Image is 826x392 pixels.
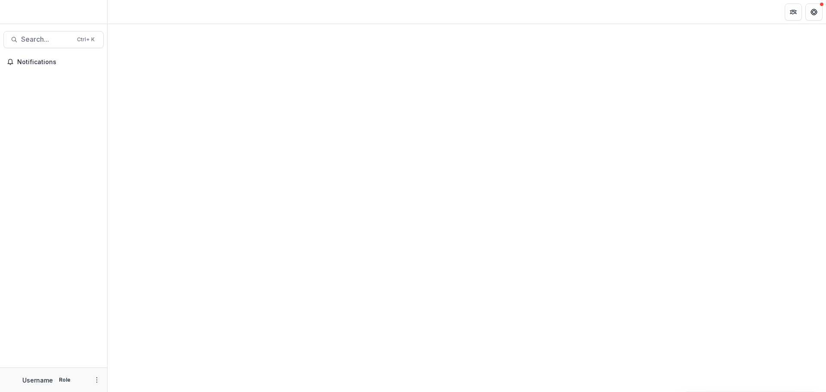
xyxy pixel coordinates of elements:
button: More [92,375,102,385]
button: Partners [785,3,802,21]
span: Notifications [17,59,100,66]
nav: breadcrumb [111,6,148,18]
button: Notifications [3,55,104,69]
div: Ctrl + K [75,35,96,44]
p: Username [22,376,53,385]
button: Get Help [805,3,823,21]
button: Search... [3,31,104,48]
p: Role [56,376,73,384]
span: Search... [21,35,72,43]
